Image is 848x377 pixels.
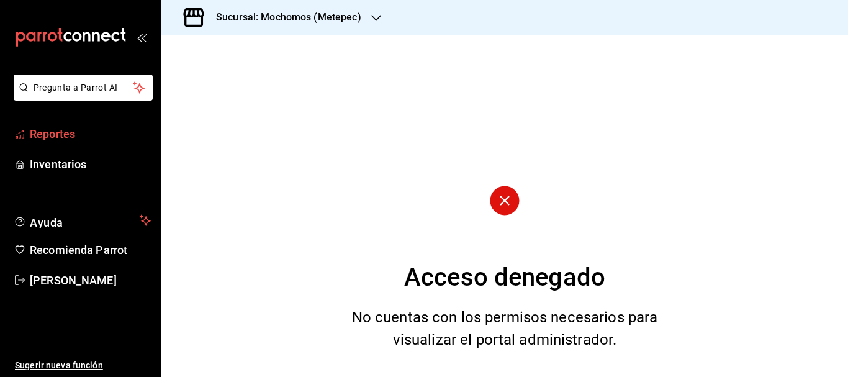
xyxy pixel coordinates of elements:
[14,75,153,101] button: Pregunta a Parrot AI
[336,306,674,351] div: No cuentas con los permisos necesarios para visualizar el portal administrador.
[404,259,605,296] div: Acceso denegado
[34,81,133,94] span: Pregunta a Parrot AI
[9,90,153,103] a: Pregunta a Parrot AI
[30,125,151,142] span: Reportes
[30,242,151,258] span: Recomienda Parrot
[30,156,151,173] span: Inventarios
[137,32,147,42] button: open_drawer_menu
[206,10,361,25] h3: Sucursal: Mochomos (Metepec)
[15,359,151,372] span: Sugerir nueva función
[30,272,151,289] span: [PERSON_NAME]
[30,213,135,228] span: Ayuda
